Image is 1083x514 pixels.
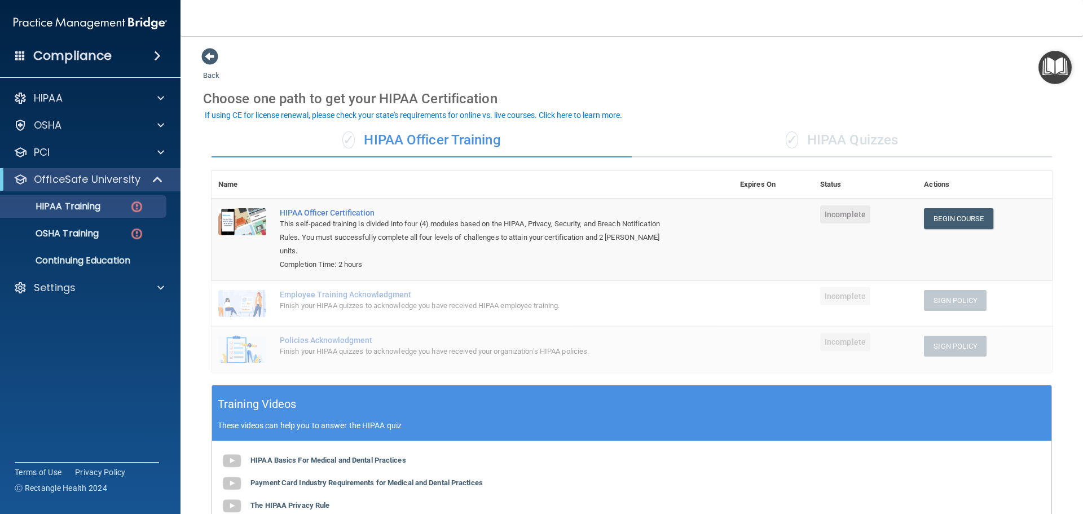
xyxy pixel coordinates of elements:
p: HIPAA [34,91,63,105]
span: ✓ [786,131,798,148]
div: Policies Acknowledgment [280,336,677,345]
a: Settings [14,281,164,295]
img: PMB logo [14,12,167,34]
a: Privacy Policy [75,467,126,478]
div: HIPAA Officer Training [212,124,632,157]
p: These videos can help you to answer the HIPAA quiz [218,421,1046,430]
div: If using CE for license renewal, please check your state's requirements for online vs. live cours... [205,111,622,119]
div: HIPAA Quizzes [632,124,1052,157]
p: OSHA [34,118,62,132]
button: Open Resource Center [1038,51,1072,84]
a: Terms of Use [15,467,61,478]
p: Continuing Education [7,255,161,266]
a: Back [203,58,219,80]
p: PCI [34,146,50,159]
span: Incomplete [820,287,870,305]
p: HIPAA Training [7,201,100,212]
span: Incomplete [820,333,870,351]
div: Finish your HIPAA quizzes to acknowledge you have received HIPAA employee training. [280,299,677,313]
span: Ⓒ Rectangle Health 2024 [15,482,107,494]
div: Employee Training Acknowledgment [280,290,677,299]
img: gray_youtube_icon.38fcd6cc.png [221,450,243,472]
div: Choose one path to get your HIPAA Certification [203,82,1060,115]
th: Expires On [733,171,813,199]
button: Sign Policy [924,336,987,357]
b: Payment Card Industry Requirements for Medical and Dental Practices [250,478,483,487]
th: Actions [917,171,1052,199]
p: Settings [34,281,76,295]
a: PCI [14,146,164,159]
th: Status [813,171,917,199]
b: HIPAA Basics For Medical and Dental Practices [250,456,406,464]
p: OSHA Training [7,228,99,239]
a: HIPAA [14,91,164,105]
p: OfficeSafe University [34,173,140,186]
a: OfficeSafe University [14,173,164,186]
img: danger-circle.6113f641.png [130,227,144,241]
div: Completion Time: 2 hours [280,258,677,271]
b: The HIPAA Privacy Rule [250,501,329,509]
span: ✓ [342,131,355,148]
button: Sign Policy [924,290,987,311]
a: OSHA [14,118,164,132]
a: Begin Course [924,208,993,229]
h4: Compliance [33,48,112,64]
div: This self-paced training is divided into four (4) modules based on the HIPAA, Privacy, Security, ... [280,217,677,258]
a: HIPAA Officer Certification [280,208,677,217]
button: If using CE for license renewal, please check your state's requirements for online vs. live cours... [203,109,624,121]
div: Finish your HIPAA quizzes to acknowledge you have received your organization’s HIPAA policies. [280,345,677,358]
img: danger-circle.6113f641.png [130,200,144,214]
h5: Training Videos [218,394,297,414]
span: Incomplete [820,205,870,223]
th: Name [212,171,273,199]
img: gray_youtube_icon.38fcd6cc.png [221,472,243,495]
